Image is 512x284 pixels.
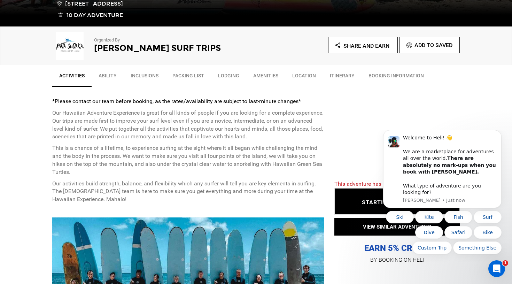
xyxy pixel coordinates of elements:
p: Our Hawaiian Adventure Experience is great for all kinds of people if you are looking for a compl... [52,109,324,141]
button: VIEW SIMILAR ADVENTURES [334,218,460,236]
p: This is a chance of a lifetime, to experience surfing at the sight where it all began while chall... [52,144,324,176]
a: Itinerary [323,69,362,86]
a: BOOKING INFORMATION [362,69,431,86]
a: Amenities [246,69,285,86]
iframe: Intercom live chat [488,260,505,277]
a: Lodging [211,69,246,86]
a: Packing List [165,69,211,86]
a: Activities [52,69,92,87]
p: BY BOOKING ON HELI [334,255,460,265]
p: Our activities build strength, balance, and flexibility which any surfer will tell you are key el... [52,180,324,204]
a: Inclusions [124,69,165,86]
strong: *Please contact our team before booking, as the rates/availability are subject to last-minute cha... [52,98,301,105]
span: Add To Saved [414,42,452,48]
a: Location [285,69,323,86]
a: Ability [92,69,124,86]
span: 10 Day Adventure [67,11,123,20]
img: 75b019b8f4c37629c64ab7baf30b7ab8.png [52,32,87,60]
span: 1 [503,260,508,266]
span: Share and Earn [343,43,389,49]
span: This adventure has expired [334,181,401,187]
span: STARTING AT: USD2,849 [362,199,432,206]
h2: [PERSON_NAME] Surf Trips [94,44,237,53]
iframe: Intercom notifications message [373,130,512,281]
p: Organized By [94,37,237,44]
